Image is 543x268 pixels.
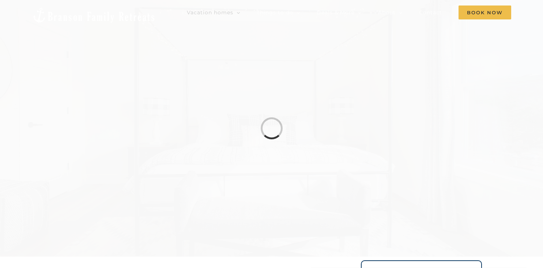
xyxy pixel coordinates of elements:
[32,7,156,23] img: Branson Family Retreats Logo
[257,5,300,20] a: Things to do
[257,10,293,15] span: Things to do
[187,10,233,15] span: Vacation homes
[459,5,511,19] span: Book Now
[317,10,355,15] span: Deals & More
[378,10,396,15] span: About
[187,5,240,20] a: Vacation homes
[187,5,511,20] nav: Main Menu
[419,5,442,20] a: Contact
[378,5,403,20] a: About
[459,5,511,20] a: Book Now
[419,10,442,15] span: Contact
[317,5,362,20] a: Deals & More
